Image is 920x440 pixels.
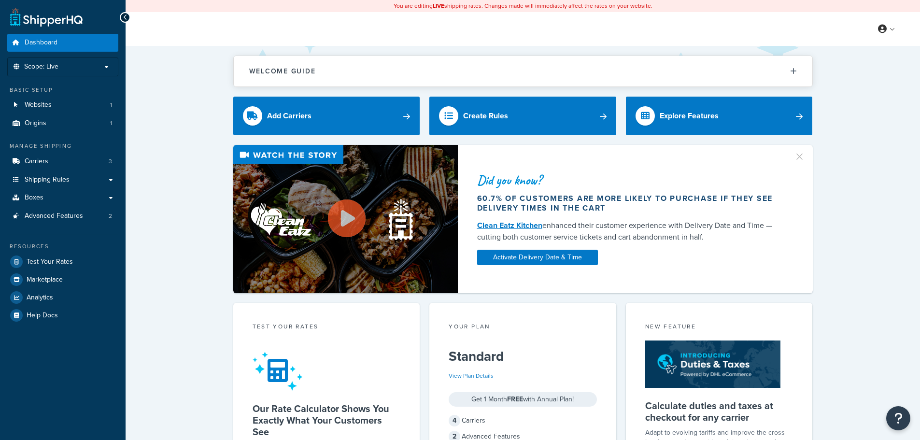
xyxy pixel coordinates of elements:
[25,176,70,184] span: Shipping Rules
[449,349,597,364] h5: Standard
[429,97,616,135] a: Create Rules
[27,294,53,302] span: Analytics
[449,415,460,426] span: 4
[7,153,118,170] a: Carriers3
[449,322,597,333] div: Your Plan
[449,414,597,427] div: Carriers
[25,212,83,220] span: Advanced Features
[7,34,118,52] a: Dashboard
[25,101,52,109] span: Websites
[463,109,508,123] div: Create Rules
[886,406,910,430] button: Open Resource Center
[626,97,813,135] a: Explore Features
[449,392,597,407] div: Get 1 Month with Annual Plan!
[253,403,401,438] h5: Our Rate Calculator Shows You Exactly What Your Customers See
[7,96,118,114] a: Websites1
[7,96,118,114] li: Websites
[267,109,311,123] div: Add Carriers
[249,68,316,75] h2: Welcome Guide
[7,171,118,189] a: Shipping Rules
[433,1,444,10] b: LIVE
[253,322,401,333] div: Test your rates
[7,242,118,251] div: Resources
[7,271,118,288] a: Marketplace
[477,194,782,213] div: 60.7% of customers are more likely to purchase if they see delivery times in the cart
[109,212,112,220] span: 2
[7,114,118,132] a: Origins1
[645,400,793,423] h5: Calculate duties and taxes at checkout for any carrier
[24,63,58,71] span: Scope: Live
[7,86,118,94] div: Basic Setup
[25,194,43,202] span: Boxes
[27,258,73,266] span: Test Your Rates
[477,220,542,231] a: Clean Eatz Kitchen
[7,289,118,306] a: Analytics
[233,145,458,293] img: Video thumbnail
[110,101,112,109] span: 1
[7,142,118,150] div: Manage Shipping
[27,276,63,284] span: Marketplace
[7,153,118,170] li: Carriers
[660,109,719,123] div: Explore Features
[7,253,118,270] a: Test Your Rates
[7,114,118,132] li: Origins
[477,250,598,265] a: Activate Delivery Date & Time
[7,189,118,207] a: Boxes
[25,157,48,166] span: Carriers
[507,394,523,404] strong: FREE
[477,220,782,243] div: enhanced their customer experience with Delivery Date and Time — cutting both customer service ti...
[25,119,46,128] span: Origins
[449,371,494,380] a: View Plan Details
[7,307,118,324] a: Help Docs
[7,207,118,225] li: Advanced Features
[477,173,782,187] div: Did you know?
[110,119,112,128] span: 1
[645,322,793,333] div: New Feature
[7,207,118,225] a: Advanced Features2
[234,56,812,86] button: Welcome Guide
[109,157,112,166] span: 3
[233,97,420,135] a: Add Carriers
[25,39,57,47] span: Dashboard
[27,312,58,320] span: Help Docs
